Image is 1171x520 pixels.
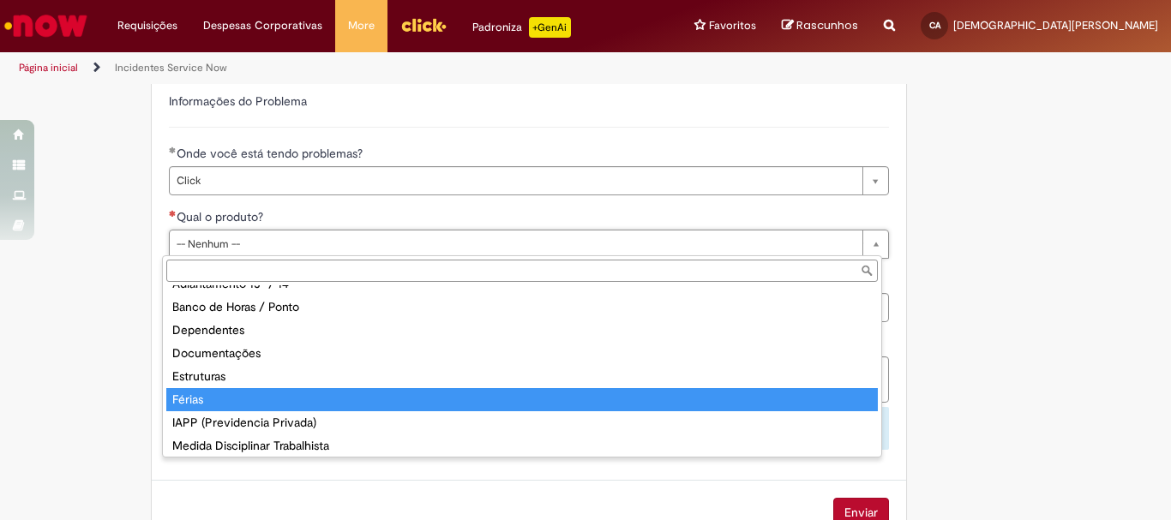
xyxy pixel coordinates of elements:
[166,388,878,411] div: Férias
[166,411,878,434] div: IAPP (Previdencia Privada)
[163,285,881,457] ul: Qual o produto?
[166,296,878,319] div: Banco de Horas / Ponto
[166,319,878,342] div: Dependentes
[166,365,878,388] div: Estruturas
[166,342,878,365] div: Documentações
[166,434,878,457] div: Medida Disciplinar Trabalhista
